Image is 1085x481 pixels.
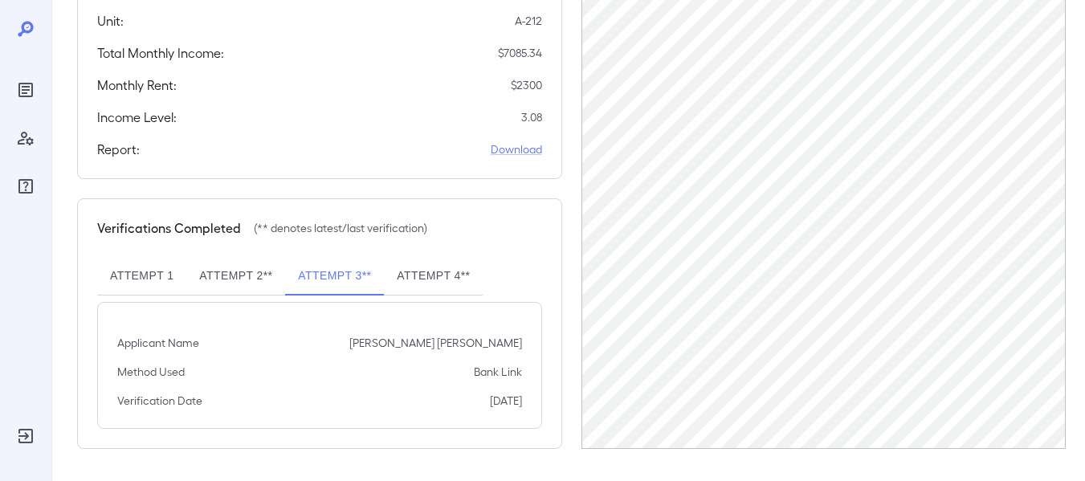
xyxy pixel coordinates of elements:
p: Applicant Name [117,335,199,351]
p: $ 7085.34 [498,45,542,61]
a: Download [491,141,542,157]
p: Verification Date [117,393,202,409]
h5: Income Level: [97,108,177,127]
p: Method Used [117,364,185,380]
button: Attempt 3** [285,257,384,296]
button: Attempt 4** [384,257,483,296]
p: [DATE] [490,393,522,409]
h5: Total Monthly Income: [97,43,224,63]
p: [PERSON_NAME] [PERSON_NAME] [349,335,522,351]
div: Log Out [13,423,39,449]
button: Attempt 2** [186,257,285,296]
p: (** denotes latest/last verification) [254,220,427,236]
h5: Monthly Rent: [97,75,177,95]
h5: Verifications Completed [97,218,241,238]
div: FAQ [13,173,39,199]
p: Bank Link [474,364,522,380]
p: A-212 [515,13,542,29]
button: Attempt 1 [97,257,186,296]
div: Manage Users [13,125,39,151]
p: $ 2300 [511,77,542,93]
div: Reports [13,77,39,103]
p: 3.08 [521,109,542,125]
h5: Report: [97,140,140,159]
h5: Unit: [97,11,124,31]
